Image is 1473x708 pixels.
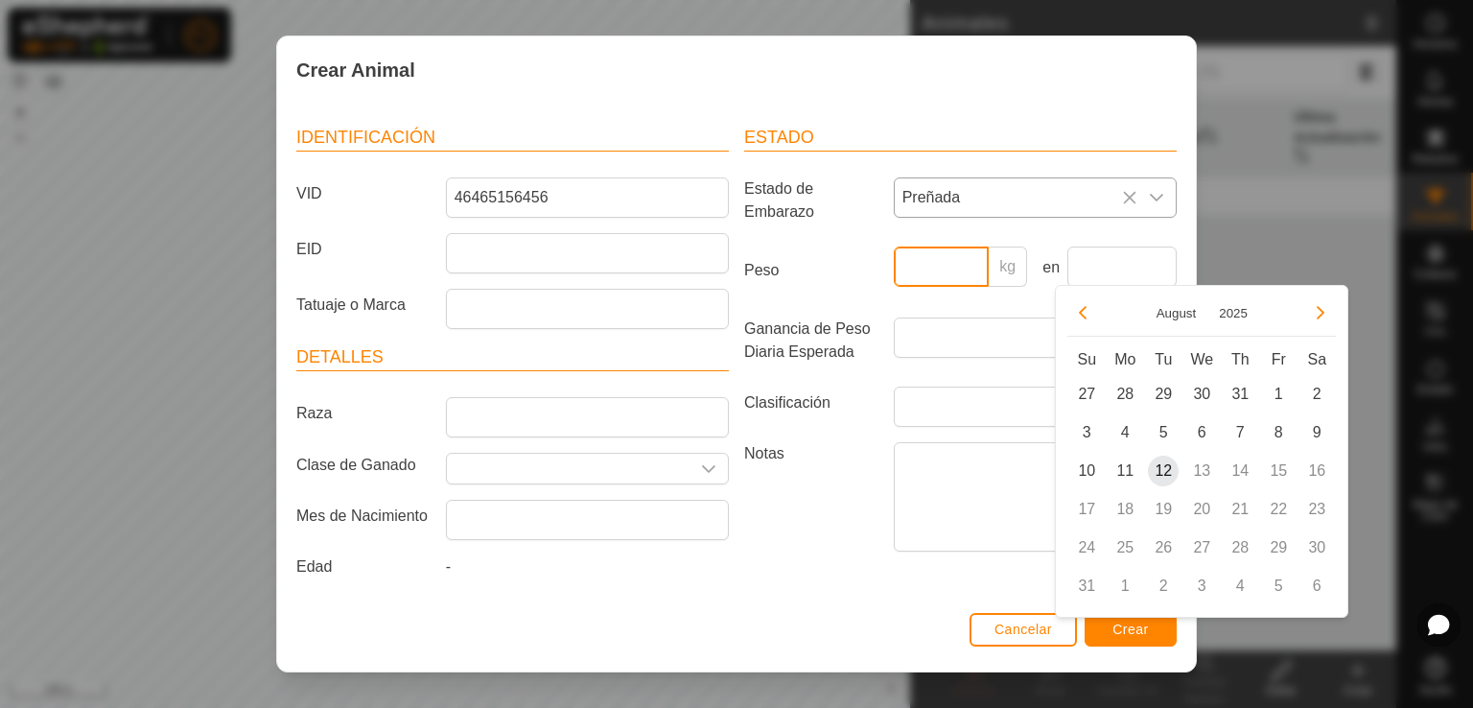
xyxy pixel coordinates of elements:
label: Tatuaje o Marca [289,289,438,321]
td: 20 [1182,490,1221,529]
td: 4 [1106,413,1144,452]
td: 6 [1182,413,1221,452]
button: Choose Year [1211,302,1255,324]
div: dropdown trigger [690,454,728,484]
span: 31 [1225,379,1255,410]
td: 27 [1067,375,1106,413]
button: Crear [1085,613,1177,647]
td: 7 [1221,413,1259,452]
td: 3 [1182,567,1221,605]
td: 11 [1106,452,1144,490]
td: 26 [1144,529,1182,567]
span: - [446,558,451,575]
p-inputgroup-addon: kg [989,247,1027,287]
span: We [1190,351,1213,367]
td: 5 [1259,567,1298,605]
td: 28 [1221,529,1259,567]
td: 21 [1221,490,1259,529]
td: 3 [1067,413,1106,452]
span: 30 [1186,379,1217,410]
span: 29 [1148,379,1179,410]
td: 23 [1298,490,1336,529]
span: Preñada [895,178,1137,217]
header: Detalles [296,344,729,371]
td: 8 [1259,413,1298,452]
span: 11 [1110,456,1140,486]
input: Seleccione o ingrese una Clase de Ganado [447,454,690,484]
button: Choose Month [1149,302,1204,324]
td: 5 [1144,413,1182,452]
span: 10 [1071,456,1102,486]
td: 14 [1221,452,1259,490]
td: 30 [1298,529,1336,567]
td: 18 [1106,490,1144,529]
td: 24 [1067,529,1106,567]
td: 10 [1067,452,1106,490]
button: Cancelar [970,613,1077,647]
label: Raza [289,397,438,430]
span: Su [1078,351,1097,367]
span: 28 [1110,379,1140,410]
span: 6 [1186,417,1217,448]
span: Mo [1114,351,1135,367]
span: Fr [1272,351,1286,367]
label: EID [289,233,438,266]
td: 25 [1106,529,1144,567]
label: Peso [736,247,886,295]
td: 30 [1182,375,1221,413]
td: 1 [1259,375,1298,413]
label: en [1035,256,1060,279]
span: 4 [1110,417,1140,448]
span: Tu [1155,351,1172,367]
span: 12 [1148,456,1179,486]
td: 2 [1144,567,1182,605]
td: 31 [1067,567,1106,605]
span: 9 [1301,417,1332,448]
td: 28 [1106,375,1144,413]
span: Cancelar [994,622,1052,637]
button: Previous Month [1067,297,1098,328]
label: Edad [289,555,438,578]
td: 4 [1221,567,1259,605]
label: Mes de Nacimiento [289,500,438,532]
div: dropdown trigger [1137,178,1176,217]
label: Notas [736,442,886,551]
label: Estado de Embarazo [736,177,886,224]
td: 15 [1259,452,1298,490]
header: Estado [744,125,1177,152]
td: 2 [1298,375,1336,413]
td: 9 [1298,413,1336,452]
td: 29 [1144,375,1182,413]
label: Clase de Ganado [289,453,438,477]
td: 17 [1067,490,1106,529]
td: 13 [1182,452,1221,490]
label: Ganancia de Peso Diaria Esperada [736,318,886,364]
span: Crear [1112,622,1149,637]
span: 27 [1071,379,1102,410]
span: Th [1231,351,1250,367]
span: 2 [1301,379,1332,410]
td: 22 [1259,490,1298,529]
span: 8 [1263,417,1294,448]
td: 1 [1106,567,1144,605]
div: Choose Date [1055,285,1348,618]
span: 5 [1148,417,1179,448]
td: 31 [1221,375,1259,413]
span: 1 [1263,379,1294,410]
label: Clasificación [736,387,886,419]
td: 16 [1298,452,1336,490]
label: VID [289,177,438,210]
button: Next Month [1305,297,1336,328]
td: 19 [1144,490,1182,529]
span: 3 [1071,417,1102,448]
span: Sa [1308,351,1327,367]
td: 12 [1144,452,1182,490]
header: Identificación [296,125,729,152]
td: 29 [1259,529,1298,567]
td: 6 [1298,567,1336,605]
span: Crear Animal [296,56,415,84]
span: 7 [1225,417,1255,448]
td: 27 [1182,529,1221,567]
